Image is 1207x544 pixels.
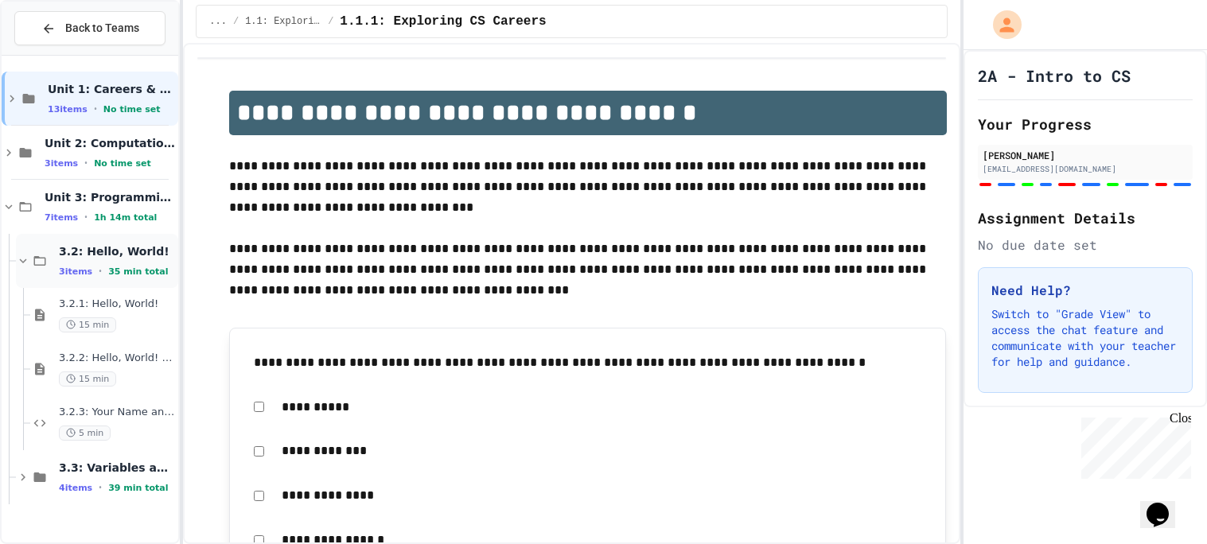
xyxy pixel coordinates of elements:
span: / [328,15,333,28]
span: • [99,481,102,494]
span: • [94,103,97,115]
div: No due date set [978,235,1193,255]
span: Unit 3: Programming Fundamentals [45,190,175,204]
span: ... [209,15,227,28]
span: Unit 1: Careers & Professionalism [48,82,175,96]
button: Back to Teams [14,11,165,45]
span: 7 items [45,212,78,223]
span: 1.1.1: Exploring CS Careers [340,12,546,31]
span: 3.3: Variables and Data Types [59,460,175,475]
h2: Assignment Details [978,207,1193,229]
span: No time set [103,104,161,115]
span: 13 items [48,104,88,115]
span: 39 min total [108,483,168,493]
span: 3.2.1: Hello, World! [59,297,175,311]
div: [EMAIL_ADDRESS][DOMAIN_NAME] [983,163,1188,175]
span: • [99,265,102,278]
span: 35 min total [108,266,168,277]
h1: 2A - Intro to CS [978,64,1131,87]
span: Back to Teams [65,20,139,37]
span: 3.2.3: Your Name and Favorite Movie [59,406,175,419]
span: • [84,211,88,223]
div: [PERSON_NAME] [983,148,1188,162]
span: 15 min [59,317,116,332]
iframe: chat widget [1140,480,1191,528]
span: / [233,15,239,28]
span: 3.2: Hello, World! [59,244,175,258]
span: 1.1: Exploring CS Careers [245,15,321,28]
iframe: chat widget [1075,411,1191,479]
span: Unit 2: Computational Thinking & Problem-Solving [45,136,175,150]
span: 4 items [59,483,92,493]
span: No time set [94,158,151,169]
h2: Your Progress [978,113,1193,135]
div: Chat with us now!Close [6,6,110,101]
span: • [84,157,88,169]
span: 3 items [59,266,92,277]
h3: Need Help? [991,281,1179,300]
span: 5 min [59,425,111,441]
span: 3 items [45,158,78,169]
div: My Account [976,6,1026,43]
span: 15 min [59,371,116,387]
p: Switch to "Grade View" to access the chat feature and communicate with your teacher for help and ... [991,306,1179,370]
span: 1h 14m total [94,212,157,223]
span: 3.2.2: Hello, World! - Review [59,352,175,365]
